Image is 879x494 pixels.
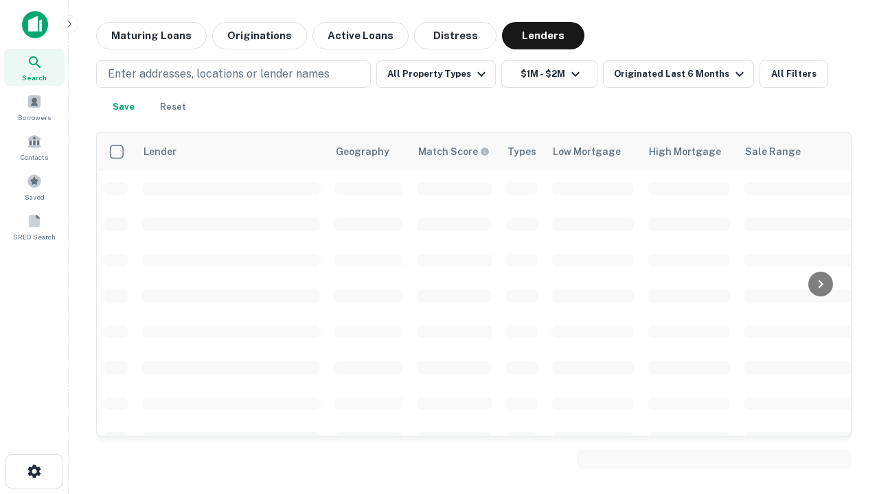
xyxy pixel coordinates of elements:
span: Saved [25,191,45,202]
button: Active Loans [312,22,409,49]
iframe: Chat Widget [810,384,879,450]
button: Enter addresses, locations or lender names [96,60,371,88]
button: All Property Types [376,60,496,88]
div: Sale Range [745,143,801,160]
button: Originated Last 6 Months [603,60,754,88]
span: Contacts [21,152,48,163]
div: High Mortgage [649,143,721,160]
button: Originations [212,22,307,49]
div: Capitalize uses an advanced AI algorithm to match your search with the best lender. The match sco... [418,144,490,159]
button: Reset [151,93,195,121]
th: Capitalize uses an advanced AI algorithm to match your search with the best lender. The match sco... [410,132,499,171]
span: Search [22,72,47,83]
div: Lender [144,143,176,160]
th: Low Mortgage [545,132,641,171]
img: capitalize-icon.png [22,11,48,38]
button: Save your search to get updates of matches that match your search criteria. [102,93,146,121]
a: Contacts [4,128,65,165]
div: Low Mortgage [553,143,621,160]
span: SREO Search [13,231,56,242]
button: Lenders [502,22,584,49]
button: Distress [414,22,496,49]
th: High Mortgage [641,132,737,171]
th: Sale Range [737,132,860,171]
div: Geography [336,143,389,160]
p: Enter addresses, locations or lender names [108,66,330,82]
div: Originated Last 6 Months [614,66,748,82]
a: Saved [4,168,65,205]
h6: Match Score [418,144,487,159]
span: Borrowers [18,112,51,123]
button: All Filters [760,60,828,88]
div: Types [507,143,536,160]
a: Search [4,49,65,86]
a: Borrowers [4,89,65,126]
a: SREO Search [4,208,65,245]
th: Geography [328,132,410,171]
th: Types [499,132,545,171]
th: Lender [135,132,328,171]
button: Maturing Loans [96,22,207,49]
button: $1M - $2M [501,60,597,88]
